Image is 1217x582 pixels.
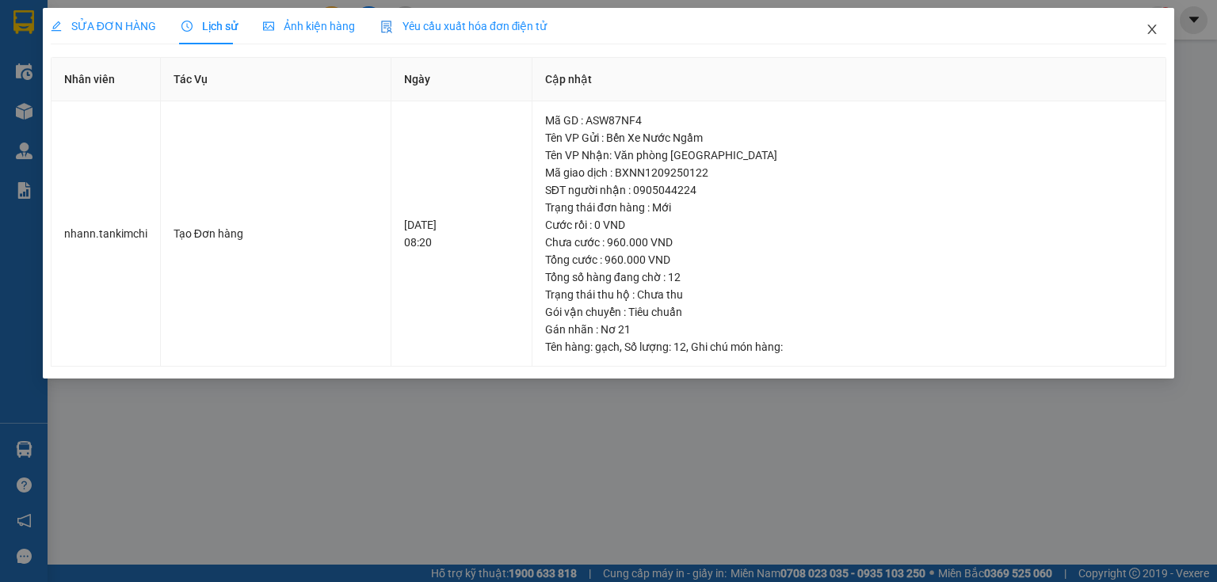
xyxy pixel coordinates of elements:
div: Mã GD : ASW87NF4 [545,112,1153,129]
div: Trạng thái thu hộ : Chưa thu [545,286,1153,303]
span: clock-circle [181,21,193,32]
td: nhann.tankimchi [52,101,161,367]
span: Ảnh kiện hàng [263,20,355,32]
span: close [1146,23,1158,36]
div: Cước rồi : 0 VND [545,216,1153,234]
div: Tên VP Gửi : Bến Xe Nước Ngầm [545,129,1153,146]
div: SĐT người nhận : 0905044224 [545,181,1153,199]
span: 12 [673,340,686,353]
button: Close [1130,8,1174,52]
th: Ngày [391,58,532,101]
div: Chưa cước : 960.000 VND [545,234,1153,251]
th: Cập nhật [532,58,1166,101]
th: Tác Vụ [161,58,391,101]
span: SỬA ĐƠN HÀNG [51,20,156,32]
th: Nhân viên [52,58,161,101]
div: Gói vận chuyển : Tiêu chuẩn [545,303,1153,321]
span: picture [263,21,274,32]
div: Tạo Đơn hàng [174,225,378,242]
div: Tổng cước : 960.000 VND [545,251,1153,268]
div: Gán nhãn : Nơ 21 [545,321,1153,338]
div: Tên hàng: , Số lượng: , Ghi chú món hàng: [545,338,1153,356]
div: Mã giao dịch : BXNN1209250122 [545,164,1153,181]
span: edit [51,21,62,32]
div: [DATE] 08:20 [404,216,519,251]
span: Yêu cầu xuất hóa đơn điện tử [380,20,547,32]
img: icon [380,21,393,33]
span: gạch [595,340,620,353]
div: Tổng số hàng đang chờ : 12 [545,268,1153,286]
div: Trạng thái đơn hàng : Mới [545,199,1153,216]
div: Tên VP Nhận: Văn phòng [GEOGRAPHIC_DATA] [545,146,1153,164]
span: Lịch sử [181,20,238,32]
